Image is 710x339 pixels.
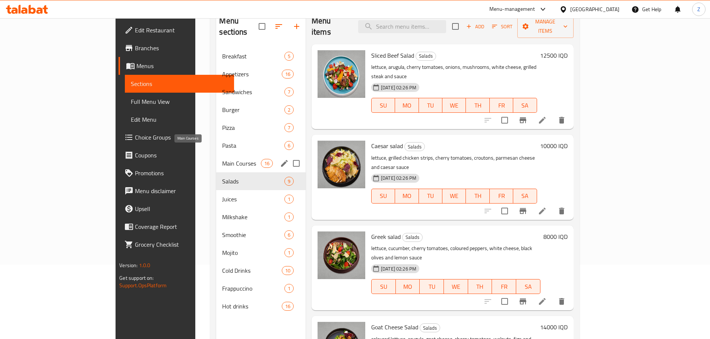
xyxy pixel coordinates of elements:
[423,281,441,292] span: TU
[222,248,284,257] span: Mojito
[222,141,284,150] span: Pasta
[125,93,234,111] a: Full Menu View
[422,191,439,201] span: TU
[371,189,395,204] button: SU
[284,284,294,293] div: items
[285,196,293,203] span: 1
[131,115,228,124] span: Edit Menu
[538,207,547,215] a: Edit menu item
[538,297,547,306] a: Edit menu item
[222,212,284,221] span: Milkshake
[371,98,395,113] button: SU
[285,285,293,292] span: 1
[261,160,272,167] span: 16
[514,202,532,220] button: Branch-specific-item
[222,266,281,275] span: Cold Drinks
[284,141,294,150] div: items
[375,100,392,111] span: SU
[282,267,293,274] span: 10
[416,52,436,60] span: Salads
[463,21,487,32] span: Add item
[468,279,492,294] button: TH
[285,106,293,113] span: 2
[135,186,228,195] span: Menu disclaimer
[254,19,270,34] span: Select all sections
[119,182,234,200] a: Menu disclaimer
[312,15,349,38] h2: Menu items
[375,191,392,201] span: SU
[371,322,418,333] span: Goat Cheese Salad
[279,158,290,169] button: edit
[523,17,568,36] span: Manage items
[284,123,294,132] div: items
[492,22,512,31] span: Sort
[285,53,293,60] span: 5
[216,172,306,190] div: Salads9
[398,191,416,201] span: MO
[493,191,510,201] span: FR
[119,21,234,39] a: Edit Restaurant
[282,266,294,275] div: items
[284,230,294,239] div: items
[135,151,228,160] span: Coupons
[318,231,365,279] img: Greek salad
[119,128,234,146] a: Choice Groups
[222,105,284,114] span: Burger
[442,98,466,113] button: WE
[402,233,423,242] div: Salads
[358,20,446,33] input: search
[445,191,463,201] span: WE
[447,281,465,292] span: WE
[284,105,294,114] div: items
[448,19,463,34] span: Select section
[395,189,419,204] button: MO
[139,260,151,270] span: 1.0.0
[222,230,284,239] span: Smoothie
[540,322,568,332] h6: 14000 IQD
[471,281,489,292] span: TH
[216,83,306,101] div: Sandwiches7
[222,87,284,96] span: Sandwiches
[131,79,228,88] span: Sections
[371,231,401,242] span: Greek salad
[497,112,512,128] span: Select to update
[371,279,396,294] button: SU
[222,302,281,311] span: Hot drinks
[497,203,512,219] span: Select to update
[375,281,393,292] span: SU
[487,21,517,32] span: Sort items
[216,262,306,279] div: Cold Drinks10
[284,177,294,186] div: items
[222,195,284,204] span: Juices
[222,177,284,186] span: Salads
[135,169,228,178] span: Promotions
[540,50,568,61] h6: 12500 IQD
[466,98,489,113] button: TH
[513,98,537,113] button: SA
[538,116,547,125] a: Edit menu item
[222,284,284,293] div: Frappuccino
[219,15,259,38] h2: Menu sections
[222,70,281,79] span: Appetizers
[405,143,425,151] span: Salads
[416,52,436,61] div: Salads
[420,324,440,332] span: Salads
[119,39,234,57] a: Branches
[445,100,463,111] span: WE
[404,142,425,151] div: Salads
[216,279,306,297] div: Frappuccino1
[419,98,442,113] button: TU
[135,44,228,52] span: Branches
[469,191,486,201] span: TH
[216,297,306,315] div: Hot drinks16
[222,52,284,61] span: Breakfast
[553,111,571,129] button: delete
[216,190,306,208] div: Juices1
[396,279,420,294] button: MO
[270,17,288,35] span: Sort sections
[570,5,619,13] div: [GEOGRAPHIC_DATA]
